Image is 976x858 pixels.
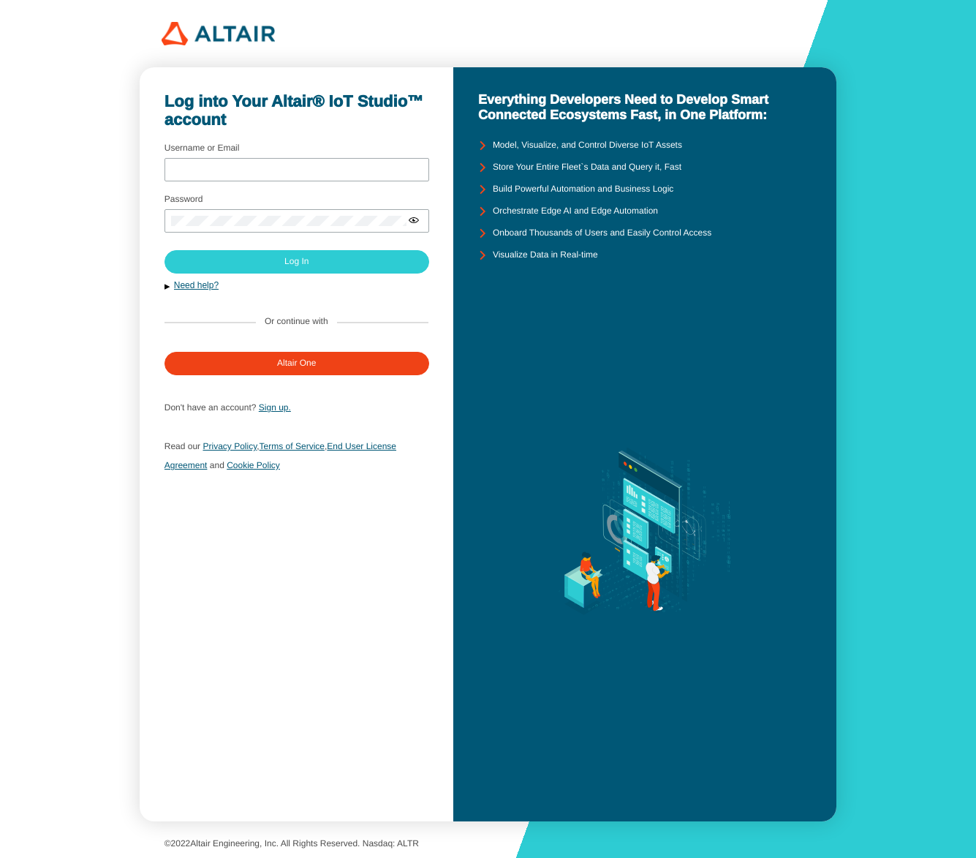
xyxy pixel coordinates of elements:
[537,266,754,797] img: background.svg
[164,92,428,129] unity-typography: Log into Your Altair® IoT Studio™ account
[260,441,325,451] a: Terms of Service
[493,162,681,173] unity-typography: Store Your Entire Fleet`s Data and Query it, Fast
[164,194,203,204] label: Password
[164,279,428,292] button: Need help?
[493,228,711,238] unity-typography: Onboard Thousands of Users and Easily Control Access
[493,250,598,260] unity-typography: Visualize Data in Real-time
[493,140,682,151] unity-typography: Model, Visualize, and Control Diverse IoT Assets
[265,317,328,327] label: Or continue with
[171,838,191,848] span: 2022
[493,206,658,217] unity-typography: Orchestrate Edge AI and Edge Automation
[174,280,219,290] a: Need help?
[164,441,200,451] span: Read our
[164,143,240,153] label: Username or Email
[203,441,257,451] a: Privacy Policy
[210,460,224,470] span: and
[164,402,257,413] span: Don't have an account?
[227,460,280,470] a: Cookie Policy
[478,92,812,122] unity-typography: Everything Developers Need to Develop Smart Connected Ecosystems Fast, in One Platform:
[164,437,428,475] p: , ,
[164,839,812,849] p: © Altair Engineering, Inc. All Rights Reserved. Nasdaq: ALTR
[162,22,275,45] img: 320px-Altair_logo.png
[493,184,673,195] unity-typography: Build Powerful Automation and Business Logic
[259,402,291,413] a: Sign up.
